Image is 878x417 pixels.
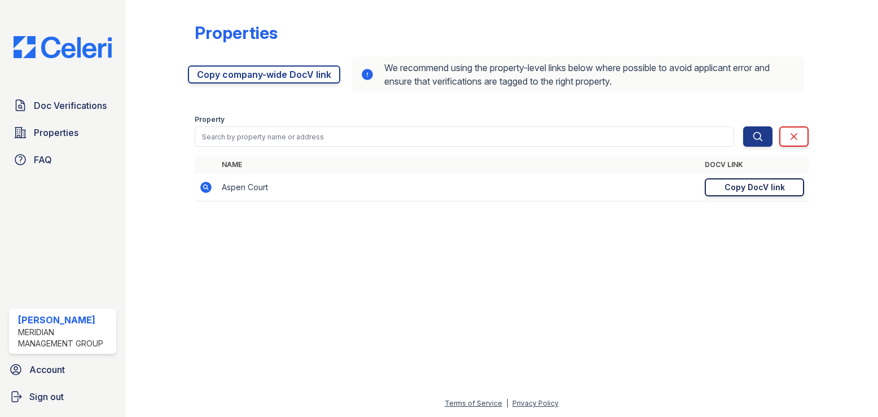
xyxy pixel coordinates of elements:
[5,358,121,381] a: Account
[195,115,225,124] label: Property
[705,178,804,196] a: Copy DocV link
[217,174,701,201] td: Aspen Court
[34,99,107,112] span: Doc Verifications
[445,399,502,407] a: Terms of Service
[29,390,64,403] span: Sign out
[506,399,508,407] div: |
[352,56,805,93] div: We recommend using the property-level links below where possible to avoid applicant error and ens...
[18,327,112,349] div: Meridian Management Group
[5,36,121,58] img: CE_Logo_Blue-a8612792a0a2168367f1c8372b55b34899dd931a85d93a1a3d3e32e68fde9ad4.png
[188,65,340,84] a: Copy company-wide DocV link
[9,121,116,144] a: Properties
[9,94,116,117] a: Doc Verifications
[34,126,78,139] span: Properties
[217,156,701,174] th: Name
[512,399,559,407] a: Privacy Policy
[29,363,65,376] span: Account
[725,182,785,193] div: Copy DocV link
[34,153,52,166] span: FAQ
[18,313,112,327] div: [PERSON_NAME]
[9,148,116,171] a: FAQ
[700,156,809,174] th: DocV Link
[195,23,278,43] div: Properties
[5,385,121,408] a: Sign out
[195,126,735,147] input: Search by property name or address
